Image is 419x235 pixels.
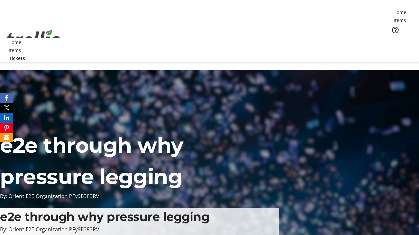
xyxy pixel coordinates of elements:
[389,23,402,37] button: Help
[393,9,406,16] span: Home
[394,17,406,23] span: Items
[394,38,410,45] span: Tickets
[9,55,25,62] span: Tickets
[389,17,410,23] a: Items
[389,9,410,16] a: Home
[4,23,62,55] img: Orient E2E Organization PFy9B383RV's Logo
[389,38,415,45] a: Tickets
[4,47,25,54] a: Items
[4,55,30,62] a: Tickets
[9,47,21,54] span: Items
[4,39,25,46] a: Home
[9,39,21,46] span: Home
